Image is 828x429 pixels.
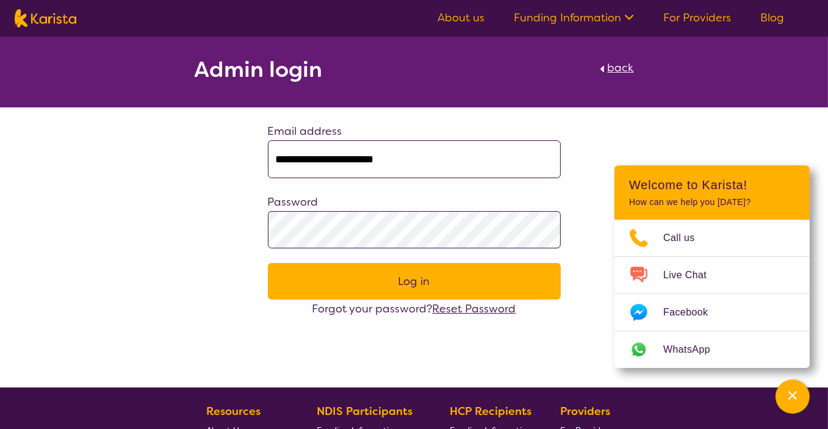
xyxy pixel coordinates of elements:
b: HCP Recipients [450,404,531,419]
a: Web link opens in a new tab. [614,331,810,368]
ul: Choose channel [614,220,810,368]
label: Password [268,195,319,209]
span: back [608,60,634,75]
a: Funding Information [514,10,634,25]
span: Call us [663,229,710,247]
label: Email address [268,124,342,139]
span: WhatsApp [663,341,725,359]
span: Live Chat [663,266,721,284]
p: How can we help you [DATE]? [629,197,795,207]
div: Forgot your password? [268,300,561,318]
a: Blog [760,10,784,25]
a: Reset Password [433,301,516,316]
a: back [597,59,634,85]
a: For Providers [663,10,731,25]
b: NDIS Participants [317,404,412,419]
b: Providers [560,404,610,419]
h2: Welcome to Karista! [629,178,795,192]
a: About us [437,10,484,25]
button: Channel Menu [776,380,810,414]
button: Log in [268,263,561,300]
b: Resources [206,404,261,419]
img: Karista logo [15,9,76,27]
h2: Admin login [195,59,323,81]
div: Channel Menu [614,165,810,368]
span: Facebook [663,303,722,322]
